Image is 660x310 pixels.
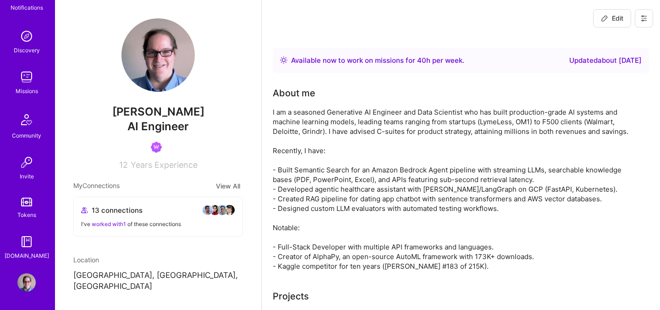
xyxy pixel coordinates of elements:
img: User Avatar [17,273,36,292]
div: [DOMAIN_NAME] [5,251,49,260]
button: View All [213,181,243,191]
button: 13 connectionsavataravataravataravatarI've worked with1 of these connections [73,197,243,237]
div: I am a seasoned Generative AI Engineer and Data Scientist who has built production-grade AI syste... [273,107,639,271]
img: avatar [217,205,228,216]
span: Edit [601,14,623,23]
span: worked with 1 [92,221,126,227]
p: [GEOGRAPHIC_DATA], [GEOGRAPHIC_DATA], [GEOGRAPHIC_DATA] [73,270,243,292]
div: Projects [273,289,309,303]
span: 40 [417,56,426,65]
img: Been on Mission [151,142,162,153]
div: Tokens [17,210,36,220]
img: teamwork [17,68,36,86]
img: User Avatar [121,18,195,92]
img: guide book [17,232,36,251]
span: 12 [119,160,128,170]
img: avatar [202,205,213,216]
img: tokens [21,198,32,206]
span: AI Engineer [127,120,189,133]
div: Invite [20,172,34,181]
div: I've of these connections [81,219,235,229]
div: Community [12,131,41,140]
img: discovery [17,27,36,45]
span: 13 connections [92,205,143,215]
span: Years Experience [131,160,198,170]
img: Invite [17,153,36,172]
div: Location [73,255,243,265]
img: Availability [280,56,287,64]
div: Missions [16,86,38,96]
i: icon Collaborator [81,207,88,214]
div: Updated about [DATE] [569,55,642,66]
span: My Connections [73,181,120,191]
div: About me [273,86,315,100]
span: [PERSON_NAME] [73,105,243,119]
img: avatar [209,205,220,216]
div: Discovery [14,45,40,55]
button: Edit [593,9,631,28]
div: Notifications [11,3,43,12]
img: Community [16,109,38,131]
img: avatar [224,205,235,216]
a: User Avatar [15,273,38,292]
div: Available now to work on missions for h per week . [291,55,464,66]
